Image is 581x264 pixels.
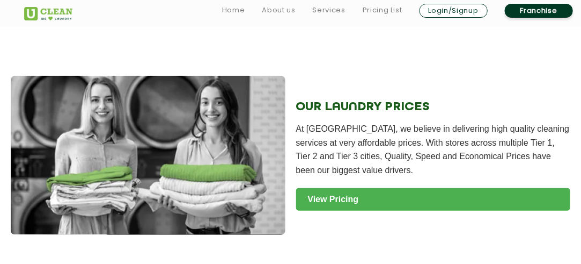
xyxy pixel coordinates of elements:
[296,188,571,211] a: View Pricing
[24,7,72,20] img: UClean Laundry and Dry Cleaning
[363,4,402,17] a: Pricing List
[505,4,573,18] a: Franchise
[313,4,345,17] a: Services
[296,100,571,114] h2: OUR LAUNDRY PRICES
[296,122,571,177] p: At [GEOGRAPHIC_DATA], we believe in delivering high quality cleaning services at very affordable ...
[11,76,285,235] img: Laundry Service
[420,4,488,18] a: Login/Signup
[262,4,295,17] a: About us
[222,4,245,17] a: Home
